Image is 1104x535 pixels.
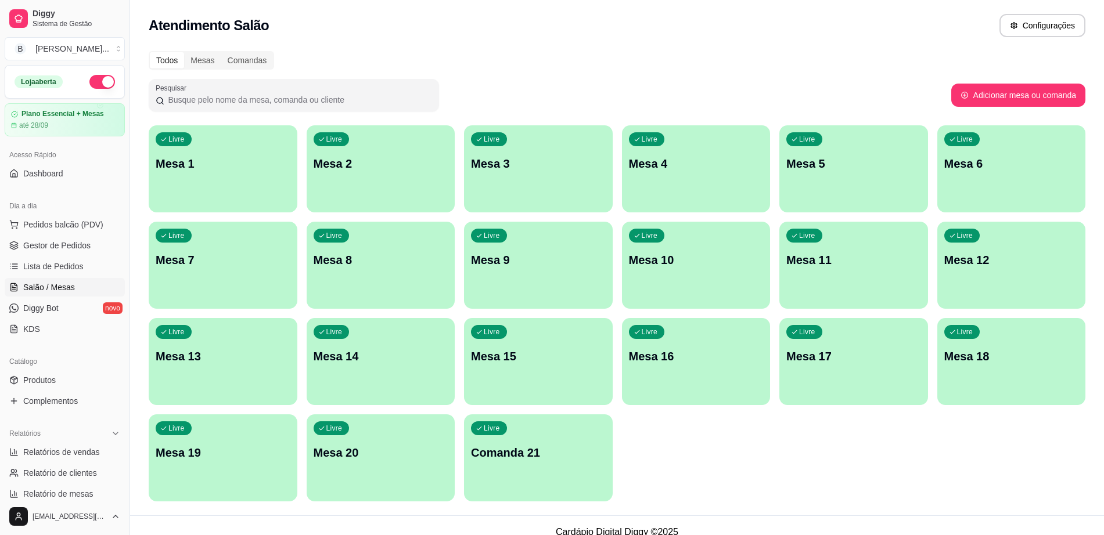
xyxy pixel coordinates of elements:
p: Mesa 16 [629,348,764,364]
input: Pesquisar [164,94,432,106]
a: Relatórios de vendas [5,443,125,461]
a: DiggySistema de Gestão [5,5,125,32]
p: Mesa 12 [944,252,1079,268]
div: Loja aberta [15,75,63,88]
span: Complementos [23,395,78,407]
p: Livre [484,327,500,337]
p: Mesa 5 [786,156,921,172]
p: Livre [326,231,343,240]
a: Produtos [5,371,125,389]
h2: Atendimento Salão [149,16,269,35]
span: [EMAIL_ADDRESS][DOMAIN_NAME] [33,512,106,521]
button: LivreMesa 10 [622,222,771,309]
p: Livre [642,135,658,144]
button: Pedidos balcão (PDV) [5,215,125,234]
button: LivreMesa 1 [149,125,297,212]
p: Mesa 18 [944,348,1079,364]
p: Livre [799,327,815,337]
p: Livre [642,327,658,337]
div: Catálogo [5,352,125,371]
div: Todos [150,52,184,68]
a: Lista de Pedidos [5,257,125,276]
p: Livre [484,135,500,144]
span: Pedidos balcão (PDV) [23,219,103,230]
a: Dashboard [5,164,125,183]
article: Plano Essencial + Mesas [21,110,104,118]
p: Mesa 9 [471,252,606,268]
span: Diggy [33,9,120,19]
a: Plano Essencial + Mesasaté 28/09 [5,103,125,136]
button: LivreMesa 9 [464,222,613,309]
p: Mesa 1 [156,156,290,172]
p: Mesa 20 [314,444,448,461]
div: Mesas [184,52,221,68]
p: Mesa 15 [471,348,606,364]
p: Mesa 13 [156,348,290,364]
span: Relatórios [9,429,41,438]
article: até 28/09 [19,121,48,130]
span: Salão / Mesas [23,281,75,293]
a: Relatório de clientes [5,464,125,482]
p: Mesa 3 [471,156,606,172]
span: B [15,43,26,55]
div: Comandas [221,52,274,68]
a: Relatório de mesas [5,485,125,503]
button: LivreMesa 18 [937,318,1086,405]
button: LivreComanda 21 [464,414,613,501]
p: Livre [326,135,343,144]
button: Alterar Status [89,75,115,89]
div: [PERSON_NAME] ... [35,43,109,55]
p: Mesa 17 [786,348,921,364]
button: LivreMesa 19 [149,414,297,501]
p: Mesa 10 [629,252,764,268]
button: LivreMesa 5 [779,125,928,212]
button: LivreMesa 2 [307,125,455,212]
span: Gestor de Pedidos [23,240,91,251]
p: Livre [957,327,973,337]
span: Diggy Bot [23,302,59,314]
span: Lista de Pedidos [23,261,84,272]
p: Comanda 21 [471,444,606,461]
a: Diggy Botnovo [5,299,125,317]
button: LivreMesa 7 [149,222,297,309]
p: Livre [799,135,815,144]
div: Dia a dia [5,197,125,215]
p: Livre [642,231,658,240]
a: Salão / Mesas [5,278,125,297]
p: Livre [799,231,815,240]
span: Relatórios de vendas [23,446,100,458]
a: KDS [5,320,125,338]
p: Livre [168,327,185,337]
a: Gestor de Pedidos [5,236,125,255]
button: LivreMesa 14 [307,318,455,405]
p: Mesa 14 [314,348,448,364]
p: Mesa 8 [314,252,448,268]
button: [EMAIL_ADDRESS][DOMAIN_NAME] [5,503,125,530]
p: Mesa 2 [314,156,448,172]
span: Sistema de Gestão [33,19,120,28]
button: Select a team [5,37,125,60]
button: LivreMesa 17 [779,318,928,405]
p: Livre [957,231,973,240]
div: Acesso Rápido [5,146,125,164]
button: LivreMesa 16 [622,318,771,405]
label: Pesquisar [156,83,190,93]
button: LivreMesa 6 [937,125,1086,212]
p: Livre [957,135,973,144]
p: Livre [484,231,500,240]
button: LivreMesa 8 [307,222,455,309]
button: LivreMesa 3 [464,125,613,212]
p: Mesa 11 [786,252,921,268]
p: Livre [326,327,343,337]
p: Livre [484,424,500,433]
p: Mesa 7 [156,252,290,268]
p: Mesa 4 [629,156,764,172]
p: Livre [168,231,185,240]
button: Configurações [999,14,1085,37]
p: Livre [326,424,343,433]
span: KDS [23,323,40,335]
button: LivreMesa 4 [622,125,771,212]
button: LivreMesa 11 [779,222,928,309]
button: LivreMesa 13 [149,318,297,405]
button: LivreMesa 20 [307,414,455,501]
